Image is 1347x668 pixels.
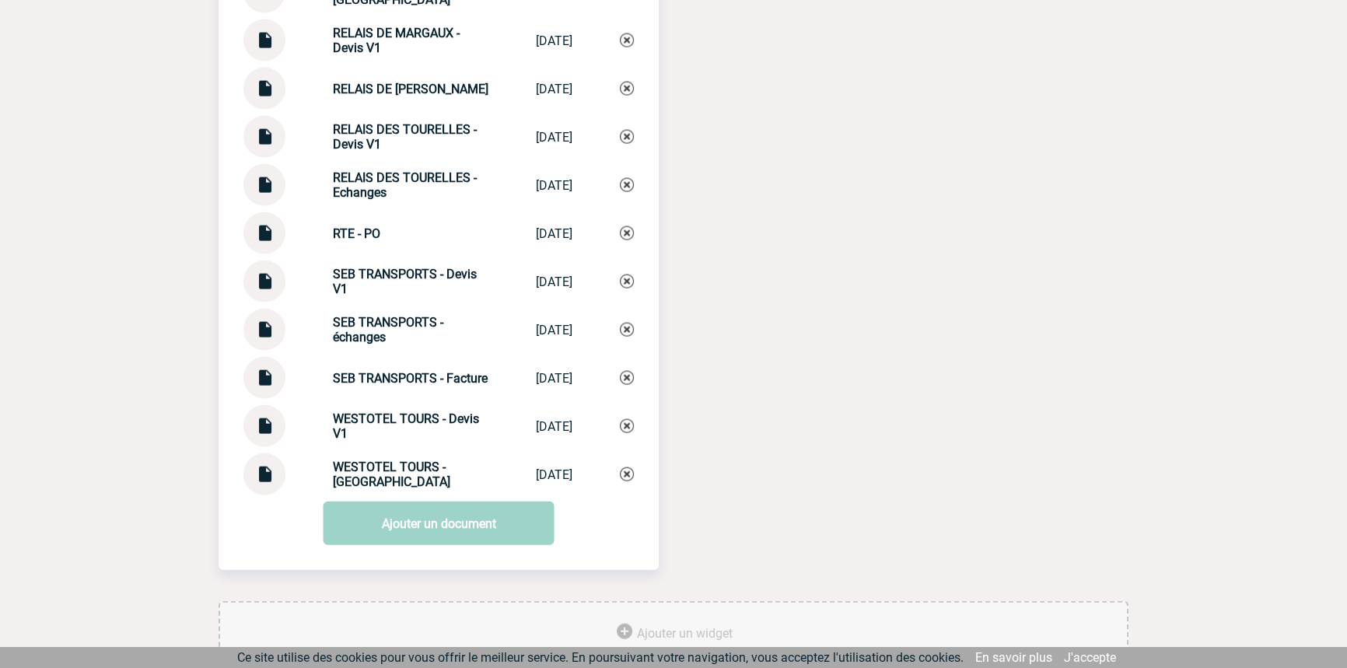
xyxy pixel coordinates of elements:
[333,411,479,441] strong: WESTOTEL TOURS - Devis V1
[536,130,572,145] div: [DATE]
[333,170,477,200] strong: RELAIS DES TOURELLES - Echanges
[219,601,1128,666] div: Ajouter des outils d'aide à la gestion de votre événement
[620,130,634,144] img: Supprimer
[1064,650,1116,665] a: J'accepte
[536,275,572,289] div: [DATE]
[975,650,1052,665] a: En savoir plus
[333,26,460,55] strong: RELAIS DE MARGAUX - Devis V1
[333,267,477,296] strong: SEB TRANSPORTS - Devis V1
[333,371,488,386] strong: SEB TRANSPORTS - Facture
[536,178,572,193] div: [DATE]
[620,467,634,481] img: Supprimer
[536,33,572,48] div: [DATE]
[536,419,572,434] div: [DATE]
[333,82,488,96] strong: RELAIS DE [PERSON_NAME]
[536,467,572,482] div: [DATE]
[620,419,634,433] img: Supprimer
[333,315,443,344] strong: SEB TRANSPORTS - échanges
[536,371,572,386] div: [DATE]
[536,323,572,337] div: [DATE]
[536,226,572,241] div: [DATE]
[333,460,450,489] strong: WESTOTEL TOURS - [GEOGRAPHIC_DATA]
[637,626,733,641] span: Ajouter un widget
[333,226,380,241] strong: RTE - PO
[620,33,634,47] img: Supprimer
[333,122,477,152] strong: RELAIS DES TOURELLES - Devis V1
[620,226,634,240] img: Supprimer
[620,323,634,337] img: Supprimer
[536,82,572,96] div: [DATE]
[620,178,634,192] img: Supprimer
[620,82,634,96] img: Supprimer
[237,650,964,665] span: Ce site utilise des cookies pour vous offrir le meilleur service. En poursuivant votre navigation...
[620,371,634,385] img: Supprimer
[324,502,555,545] a: Ajouter un document
[620,275,634,289] img: Supprimer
